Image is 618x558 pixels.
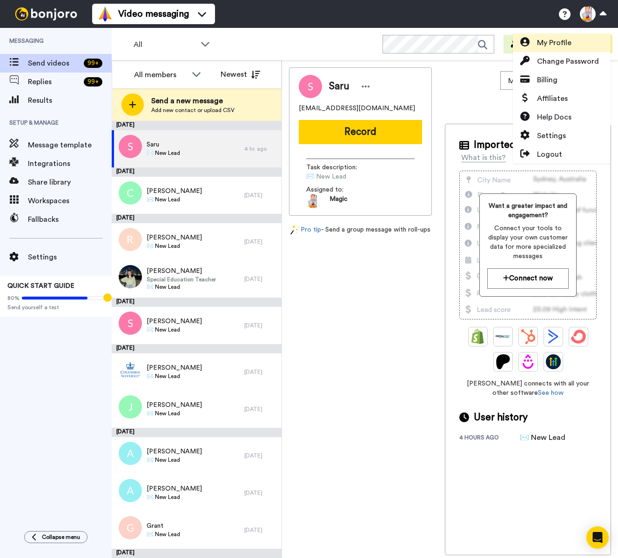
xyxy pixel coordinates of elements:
[112,344,282,353] div: [DATE]
[147,266,216,276] span: [PERSON_NAME]
[513,145,611,164] a: Logout
[513,126,611,145] a: Settings
[103,293,112,302] div: Tooltip anchor
[84,77,102,86] div: 99 +
[299,75,322,98] img: Image of Saru
[508,75,533,86] span: Move
[537,112,571,123] span: Help Docs
[147,283,216,291] span: ✉️ New Lead
[119,135,142,158] img: s.png
[470,329,485,344] img: Shopify
[461,152,506,163] div: What is this?
[119,516,142,539] img: g.png
[306,163,371,172] span: Task description :
[306,185,371,194] span: Assigned to:
[586,526,609,549] div: Open Intercom Messenger
[119,442,142,465] img: a.png
[112,298,282,307] div: [DATE]
[147,326,202,333] span: ✉️ New Lead
[112,549,282,558] div: [DATE]
[42,533,80,541] span: Collapse menu
[147,317,202,326] span: [PERSON_NAME]
[537,56,599,67] span: Change Password
[538,390,564,396] a: See how
[290,225,321,235] a: Pro tip
[329,80,349,93] span: Saru
[520,432,566,443] div: ✉️ New Lead
[299,120,422,144] button: Record
[214,65,267,84] button: Newest
[147,493,202,501] span: ✉️ New Lead
[244,322,277,329] div: [DATE]
[151,95,235,106] span: Send a new message
[290,225,299,235] img: magic-wand.svg
[147,149,180,157] span: ✉️ New Lead
[537,37,571,48] span: My Profile
[244,275,277,283] div: [DATE]
[306,194,320,208] img: 15d1c799-1a2a-44da-886b-0dc1005ab79c-1524146106.jpg
[147,456,202,464] span: ✉️ New Lead
[147,242,202,250] span: ✉️ New Lead
[513,89,611,108] a: Affiliates
[28,252,112,263] span: Settings
[28,195,112,206] span: Workspaces
[119,181,142,205] img: c.png
[147,521,180,531] span: Grant
[244,526,277,534] div: [DATE]
[84,59,102,68] div: 99 +
[134,39,196,50] span: All
[487,268,568,288] a: Connect now
[244,368,277,376] div: [DATE]
[134,69,187,80] div: All members
[474,138,583,152] span: Imported Customer Info
[147,400,202,410] span: [PERSON_NAME]
[28,139,112,151] span: Message template
[513,52,611,71] a: Change Password
[151,106,235,114] span: Add new contact or upload CSV
[147,140,180,149] span: Saru
[546,329,561,344] img: ActiveCampaign
[459,379,597,398] span: [PERSON_NAME] connects with all your other software
[147,531,180,538] span: ✉️ New Lead
[513,33,611,52] a: My Profile
[118,7,189,20] span: Video messaging
[571,329,586,344] img: ConvertKit
[119,265,142,288] img: bdce223a-33d5-4222-85a4-c2a3f6b04a4c.jpg
[147,372,202,380] span: ✉️ New Lead
[119,358,142,381] img: 2ae8cb1d-230b-4fda-bf7a-849245ca620b.png
[147,233,202,242] span: [PERSON_NAME]
[244,192,277,199] div: [DATE]
[546,354,561,369] img: GoHighLevel
[119,312,142,335] img: s.png
[487,201,568,220] span: Want a greater impact and engagement?
[244,145,277,153] div: 4 hr. ago
[487,224,568,261] span: Connect your tools to display your own customer data for more specialized messages
[504,35,549,53] a: Invite
[28,95,112,106] span: Results
[112,428,282,437] div: [DATE]
[11,7,81,20] img: bj-logo-header-white.svg
[112,167,282,177] div: [DATE]
[537,130,566,141] span: Settings
[28,58,80,69] span: Send videos
[147,363,202,372] span: [PERSON_NAME]
[474,411,528,425] span: User history
[496,354,511,369] img: Patreon
[7,283,74,289] span: QUICK START GUIDE
[496,329,511,344] img: Ontraport
[244,238,277,246] div: [DATE]
[28,76,80,87] span: Replies
[537,149,562,160] span: Logout
[112,121,282,130] div: [DATE]
[147,484,202,493] span: [PERSON_NAME]
[119,479,142,502] img: a.png
[112,214,282,223] div: [DATE]
[521,354,536,369] img: Drip
[98,7,113,21] img: vm-color.svg
[28,214,112,225] span: Fallbacks
[244,452,277,459] div: [DATE]
[7,304,104,311] span: Send yourself a test
[521,329,536,344] img: Hubspot
[7,294,20,302] span: 80%
[244,489,277,497] div: [DATE]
